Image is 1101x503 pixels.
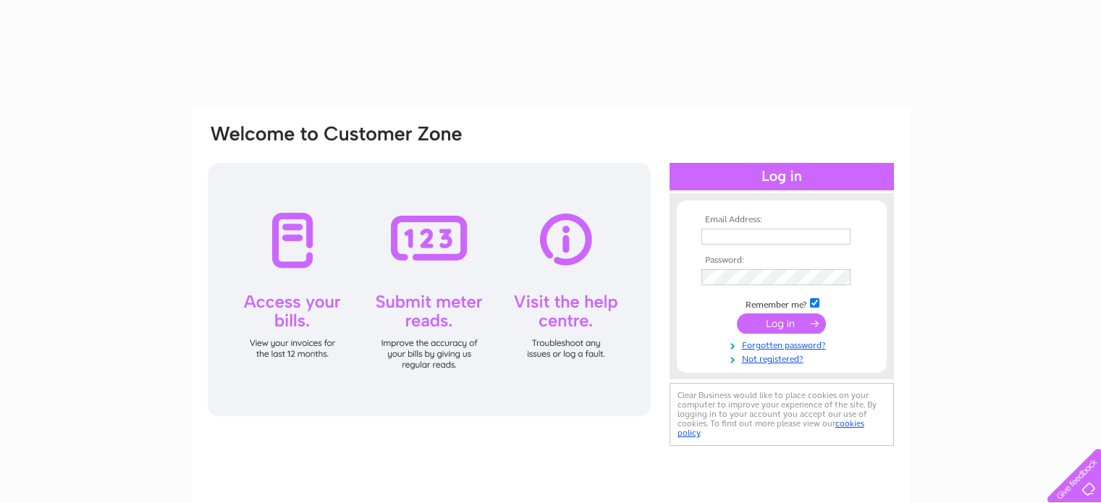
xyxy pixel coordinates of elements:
div: Clear Business would like to place cookies on your computer to improve your experience of the sit... [670,383,894,446]
td: Remember me? [698,296,866,310]
th: Password: [698,255,866,266]
input: Submit [737,313,826,334]
a: cookies policy [678,418,864,438]
a: Not registered? [701,351,866,365]
a: Forgotten password? [701,337,866,351]
th: Email Address: [698,215,866,225]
